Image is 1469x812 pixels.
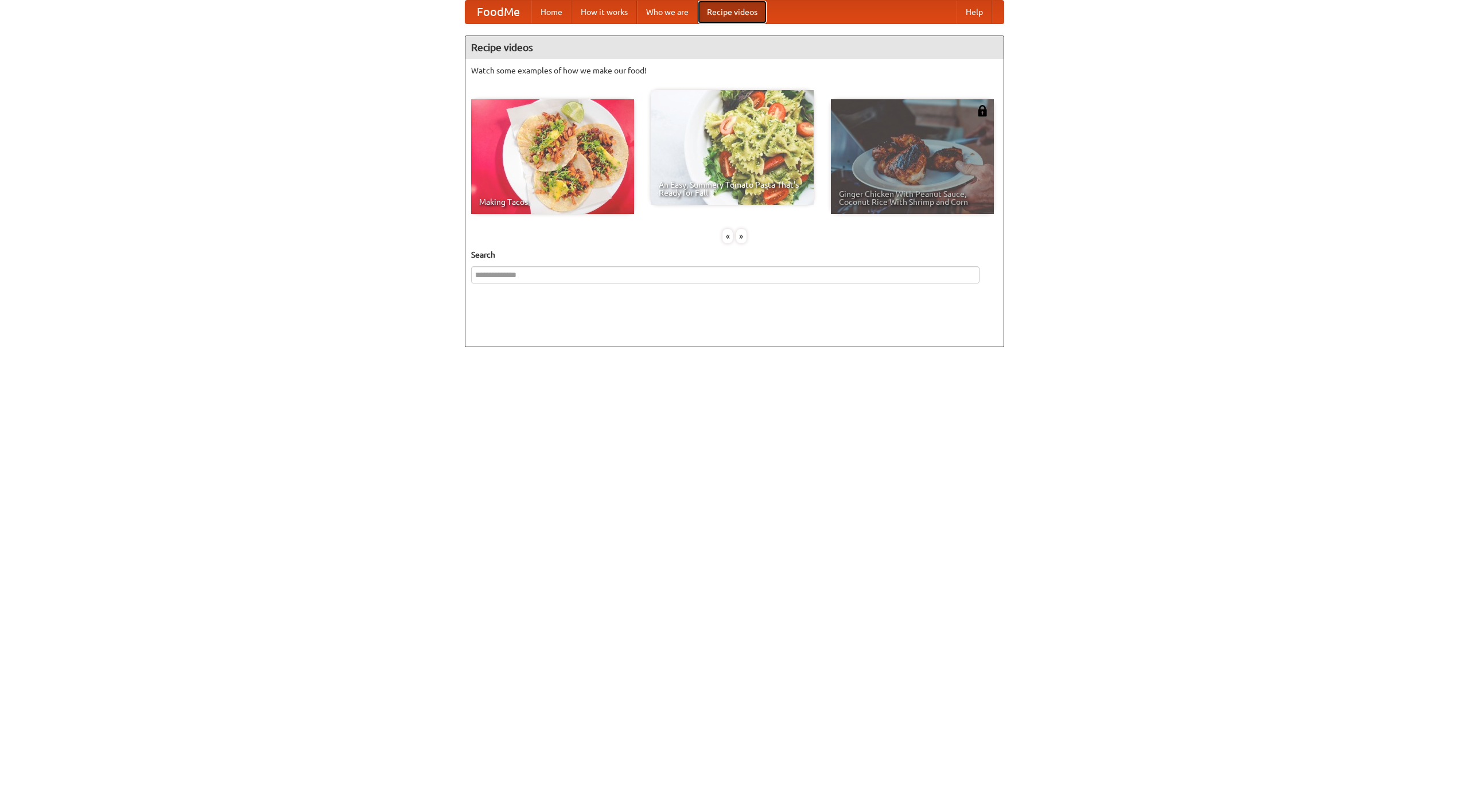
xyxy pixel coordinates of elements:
a: Home [531,1,572,24]
a: Help [957,1,992,24]
a: How it works [572,1,637,24]
a: Who we are [637,1,698,24]
a: Recipe videos [698,1,767,24]
span: An Easy, Summery Tomato Pasta That's Ready for Fall [659,181,806,197]
a: FoodMe [465,1,531,24]
h5: Search [471,249,998,261]
a: An Easy, Summery Tomato Pasta That's Ready for Fall [651,90,814,205]
img: 483408.png [977,105,988,116]
div: » [736,229,747,243]
span: Making Tacos [479,198,626,206]
a: Making Tacos [471,99,634,214]
h4: Recipe videos [465,36,1004,59]
p: Watch some examples of how we make our food! [471,65,998,76]
div: « [722,229,733,243]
